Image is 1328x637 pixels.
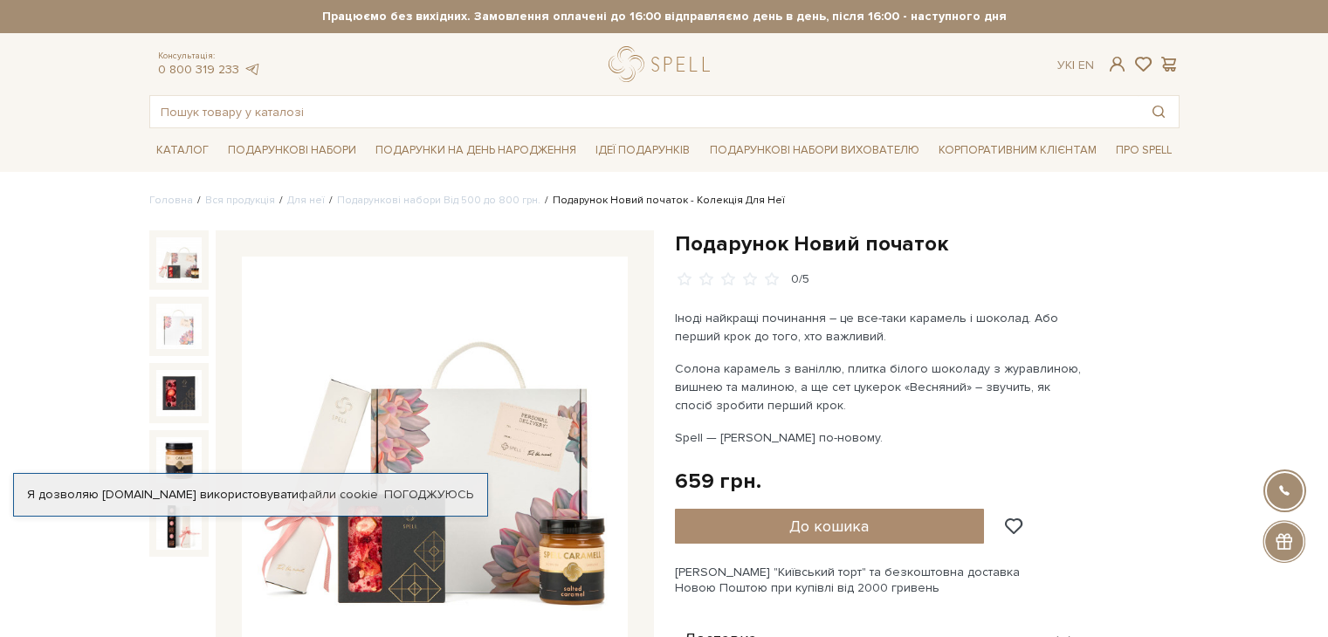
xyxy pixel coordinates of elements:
h1: Подарунок Новий початок [675,230,1180,257]
a: Каталог [149,137,216,164]
div: [PERSON_NAME] "Київський торт" та безкоштовна доставка Новою Поштою при купівлі від 2000 гривень [675,565,1180,596]
a: Про Spell [1109,137,1179,164]
a: Подарункові набори вихователю [703,135,926,165]
p: Солона карамель з ваніллю, плитка білого шоколаду з журавлиною, вишнею та малиною, а ще сет цукер... [675,360,1084,414]
div: 0/5 [791,271,809,288]
a: Корпоративним клієнтам [932,135,1104,165]
img: Подарунок Новий початок [156,237,202,283]
a: Ідеї подарунків [588,137,697,164]
a: Погоджуюсь [384,487,473,503]
a: Головна [149,194,193,207]
img: Подарунок Новий початок [156,503,202,549]
a: файли cookie [299,487,378,502]
a: Подарунки на День народження [368,137,583,164]
a: En [1078,58,1094,72]
img: Подарунок Новий початок [156,437,202,483]
li: Подарунок Новий початок - Колекція Для Неї [540,193,785,209]
span: Консультація: [158,51,261,62]
img: Подарунок Новий початок [156,304,202,349]
a: 0 800 319 233 [158,62,239,77]
a: telegram [244,62,261,77]
span: | [1072,58,1075,72]
p: Іноді найкращі починання – це все-таки карамель і шоколад. Або перший крок до того, хто важливий. [675,309,1084,346]
img: Подарунок Новий початок [156,370,202,415]
div: 659 грн. [675,468,761,495]
a: Подарункові набори [221,137,363,164]
div: Ук [1057,58,1094,73]
button: Пошук товару у каталозі [1139,96,1179,127]
button: До кошика [675,509,985,544]
a: Для неї [287,194,325,207]
p: Spell — [PERSON_NAME] по-новому. [675,428,1084,447]
div: Я дозволяю [DOMAIN_NAME] використовувати [14,487,487,503]
span: До кошика [789,517,869,536]
a: Вся продукція [205,194,275,207]
strong: Працюємо без вихідних. Замовлення оплачені до 16:00 відправляємо день в день, після 16:00 - насту... [149,9,1180,24]
a: Подарункові набори Від 500 до 800 грн. [337,194,540,207]
input: Пошук товару у каталозі [150,96,1139,127]
a: logo [609,46,718,82]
